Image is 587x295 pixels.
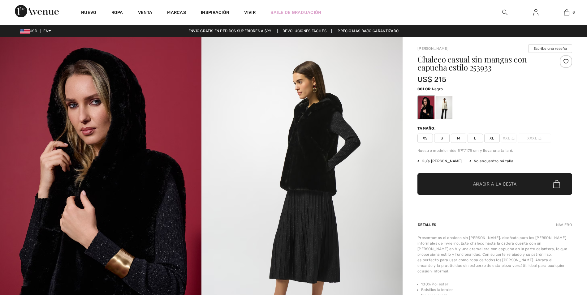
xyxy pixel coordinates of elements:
span: XS [417,134,433,143]
span: Añadir a la cesta [473,181,517,187]
img: Mi información [533,9,538,16]
span: Color: [417,87,432,91]
img: Bag.svg [553,180,560,188]
div: Presentamos el chaleco sin [PERSON_NAME], diseñado para los [PERSON_NAME] informales de invierno.... [417,235,572,274]
font: No encuentro mi talla [474,159,513,163]
a: Devoluciones fáciles [277,29,332,33]
img: Dólar de EE.UU [20,29,30,34]
a: Marcas [167,10,186,16]
div: Naviero [555,219,572,230]
a: Ropa [111,10,123,16]
img: ring-m.svg [538,137,542,140]
a: Envío gratis en pedidos superiores a $99 [183,29,276,33]
a: [PERSON_NAME] [417,46,448,51]
span: Negro [432,87,443,91]
div: Detalles [417,219,438,230]
span: 8 [572,10,575,15]
div: Nuestro modelo mide 5'9"/175 cm y lleva una talla 6. [417,148,572,153]
h1: Chaleco casual sin mangas con capucha estilo 253933 [417,55,546,71]
iframe: Opens a widget where you can chat to one of our agents [542,249,581,264]
span: S [434,134,450,143]
div: Vanilla 30 [436,96,452,119]
font: EN [43,29,48,33]
div: Tamaño: [417,126,437,131]
span: M [451,134,466,143]
font: Guía [PERSON_NAME] [422,159,462,163]
img: Buscar en el sitio web [502,9,507,16]
span: Inspiración [201,10,229,16]
div: Black [418,96,434,119]
a: Vivir [244,9,256,16]
a: Nuevo [81,10,97,16]
span: US$ 215 [417,75,446,84]
button: Escribe una reseña [528,44,572,53]
a: Precio más bajo garantizado [333,29,404,33]
span: XL [484,134,500,143]
img: Mi bolsa [564,9,569,16]
button: Añadir a la cesta [417,173,572,195]
a: Venta [138,10,153,16]
span: L [468,134,483,143]
font: XXXL [527,135,537,141]
a: Sign In [528,9,543,16]
li: Bolsillos laterales [421,287,572,293]
a: 8 [551,9,582,16]
img: Avenida 1ère [15,5,59,17]
span: USD [20,29,40,33]
li: 100% Poliéster [421,281,572,287]
font: XXL [503,135,510,141]
img: ring-m.svg [511,137,515,140]
a: Baile de graduación [270,9,322,16]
